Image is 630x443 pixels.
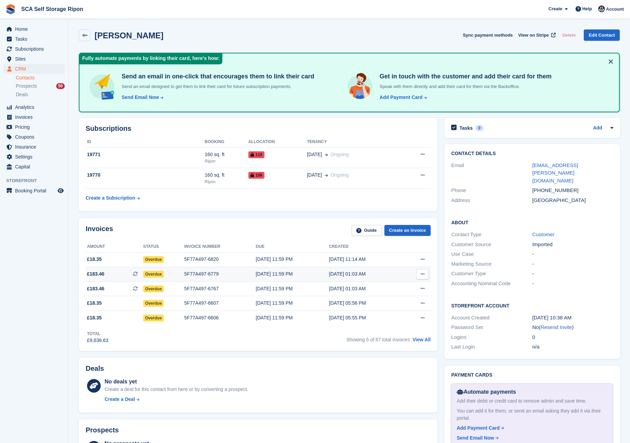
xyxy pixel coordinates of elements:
a: Create a Deal [104,396,248,403]
span: Ongoing [331,152,349,157]
span: Overdue [143,256,164,263]
span: Coupons [15,132,56,142]
span: 109 [248,172,264,179]
div: [DATE] 11:59 PM [256,256,329,263]
p: Send an email designed to get them to link their card for future subscription payments. [119,83,314,90]
span: Deals [16,91,28,98]
span: Overdue [143,300,164,307]
div: 0 [532,333,613,341]
div: [DATE] 11:59 PM [256,285,329,292]
a: View on Stripe [516,29,557,41]
div: 0 [475,125,483,131]
div: Contact Type [451,231,532,239]
div: [GEOGRAPHIC_DATA] [532,197,613,204]
span: Storefront [6,177,68,184]
a: Guide [351,225,382,236]
div: 160 sq. ft [205,172,248,179]
div: Accounting Nominal Code [451,280,532,288]
span: Subscriptions [15,44,56,54]
span: Sites [15,54,56,64]
th: Created [329,241,402,252]
h4: Send an email in one-click that encourages them to link their card [119,73,314,80]
div: You can add it for them, or send an email asking they add it via their portal. [457,407,607,422]
div: Create a Subscription [86,194,135,202]
h2: About [451,219,613,226]
div: Phone [451,187,532,194]
a: Preview store [57,187,65,195]
a: menu [3,102,65,112]
div: No [532,324,613,331]
span: Help [582,5,592,12]
a: menu [3,142,65,152]
div: 5F77A497-6779 [184,270,256,278]
a: SCA Self Storage Ripon [18,3,86,15]
h2: Deals [86,365,104,372]
div: Imported [532,241,613,249]
a: [EMAIL_ADDRESS][PERSON_NAME][DOMAIN_NAME] [532,162,578,183]
a: menu [3,162,65,172]
div: [DATE] 11:59 PM [256,270,329,278]
a: Customer [532,231,555,237]
div: [DATE] 01:03 AM [329,270,402,278]
span: Overdue [143,271,164,278]
div: Use Case [451,250,532,258]
h2: Subscriptions [86,125,431,132]
div: Total [87,331,108,337]
div: - [532,260,613,268]
div: Add Payment Card [457,425,499,432]
span: Overdue [143,286,164,292]
th: Allocation [248,137,307,148]
h2: Contact Details [451,151,613,156]
div: £9,636.63 [87,337,108,344]
a: menu [3,64,65,74]
div: [DATE] 11:59 PM [256,300,329,307]
h2: Payment cards [451,372,613,378]
a: Contacts [16,75,65,81]
a: Create a Subscription [86,192,140,204]
span: View on Stripe [518,32,549,39]
div: 5F77A497-6820 [184,256,256,263]
div: Account Created [451,314,532,322]
p: Speak with them directly and add their card for them via the Backoffice. [377,83,552,90]
div: Add Payment Card [380,94,422,101]
div: [DATE] 11:59 PM [256,314,329,321]
a: menu [3,24,65,34]
th: Booking [205,137,248,148]
span: £18.35 [87,300,102,307]
div: Address [451,197,532,204]
h2: Tasks [459,125,473,131]
a: Create an Invoice [384,225,431,236]
span: Insurance [15,142,56,152]
div: [DATE] 01:03 AM [329,285,402,292]
div: 160 sq. ft [205,151,248,158]
span: £183.46 [87,285,104,292]
div: No deals yet [104,378,248,386]
img: get-in-touch-e3e95b6451f4e49772a6039d3abdde126589d6f45a760754adfa51be33bf0f70.svg [346,73,374,101]
a: menu [3,152,65,162]
div: Last Login [451,343,532,351]
div: Customer Type [451,270,532,278]
div: 5F77A497-6767 [184,285,256,292]
div: - [532,270,613,278]
span: ( ) [539,324,574,330]
span: Capital [15,162,56,172]
div: Password Set [451,324,532,331]
div: [DATE] 05:55 PM [329,314,402,321]
a: Deals [16,91,65,98]
h4: Get in touch with the customer and add their card for them [377,73,552,80]
th: Status [143,241,184,252]
a: Add Payment Card [457,425,605,432]
a: Edit Contact [584,29,620,41]
div: 19770 [86,172,205,179]
th: Due [256,241,329,252]
a: View All [412,337,431,342]
div: [DATE] 10:38 AM [532,314,613,322]
a: Resend Invite [541,324,572,330]
span: Create [548,5,562,12]
div: 5F77A497-6607 [184,300,256,307]
span: £183.46 [87,270,104,278]
div: Customer Source [451,241,532,249]
div: Email [451,162,532,185]
div: - [532,250,613,258]
div: Marketing Source [451,260,532,268]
